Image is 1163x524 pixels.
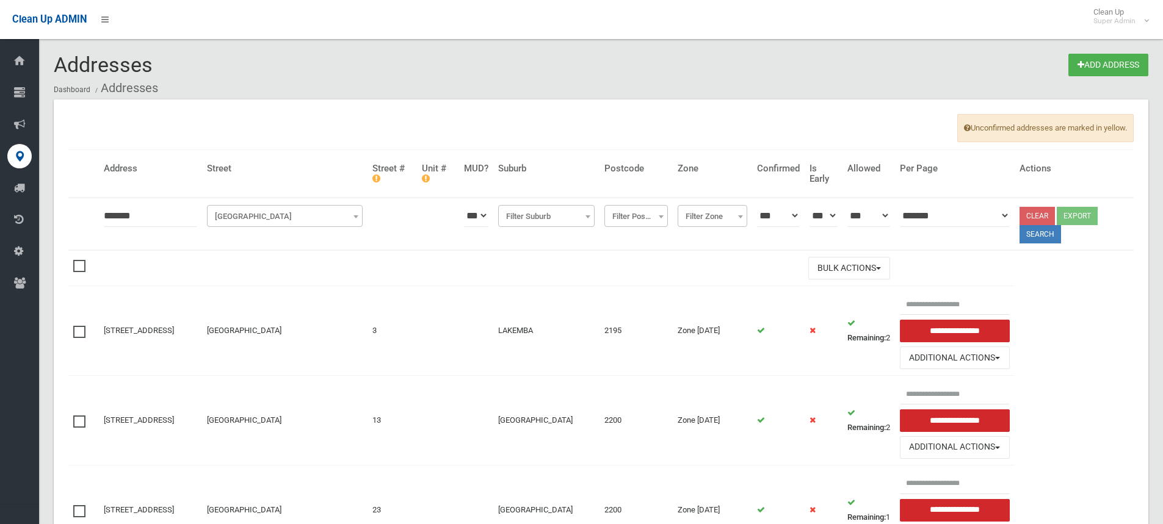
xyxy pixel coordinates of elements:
span: Filter Zone [681,208,744,225]
td: [GEOGRAPHIC_DATA] [493,376,600,465]
td: [GEOGRAPHIC_DATA] [202,286,368,376]
td: Zone [DATE] [673,376,752,465]
span: Clean Up [1087,7,1148,26]
h4: Is Early [810,163,838,184]
td: [GEOGRAPHIC_DATA] [202,376,368,465]
span: Filter Street [207,205,363,227]
h4: Street [207,163,363,174]
h4: Allowed [847,163,890,174]
a: Dashboard [54,85,90,94]
strong: Remaining: [847,333,886,342]
a: [STREET_ADDRESS] [104,415,174,425]
span: Filter Zone [678,205,747,227]
span: Filter Suburb [501,208,592,225]
h4: Unit # [422,163,454,184]
span: Filter Suburb [498,205,595,227]
button: Export [1057,207,1098,225]
h4: Zone [678,163,747,174]
a: [STREET_ADDRESS] [104,326,174,335]
h4: Per Page [900,163,1010,174]
h4: Actions [1020,163,1129,174]
button: Search [1020,225,1061,243]
h4: Confirmed [757,163,800,174]
small: Super Admin [1093,16,1136,26]
a: [STREET_ADDRESS] [104,505,174,514]
td: LAKEMBA [493,286,600,376]
td: 2195 [600,286,673,376]
td: 3 [368,286,418,376]
span: Addresses [54,52,153,77]
li: Addresses [92,77,158,99]
td: 13 [368,376,418,465]
h4: Address [104,163,197,174]
h4: MUD? [464,163,488,174]
h4: Postcode [604,163,668,174]
span: Filter Postcode [607,208,665,225]
strong: Remaining: [847,423,886,432]
td: 2 [842,376,895,465]
td: Zone [DATE] [673,286,752,376]
strong: Remaining: [847,512,886,522]
button: Additional Actions [900,346,1010,369]
button: Bulk Actions [808,257,890,279]
a: Add Address [1068,54,1148,76]
td: 2200 [600,376,673,465]
span: Filter Postcode [604,205,668,227]
a: Clear [1020,207,1055,225]
span: Clean Up ADMIN [12,13,87,25]
span: Unconfirmed addresses are marked in yellow. [957,114,1134,142]
span: Filter Street [210,208,360,225]
h4: Suburb [498,163,595,174]
h4: Street # [372,163,413,184]
td: 2 [842,286,895,376]
button: Additional Actions [900,436,1010,459]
